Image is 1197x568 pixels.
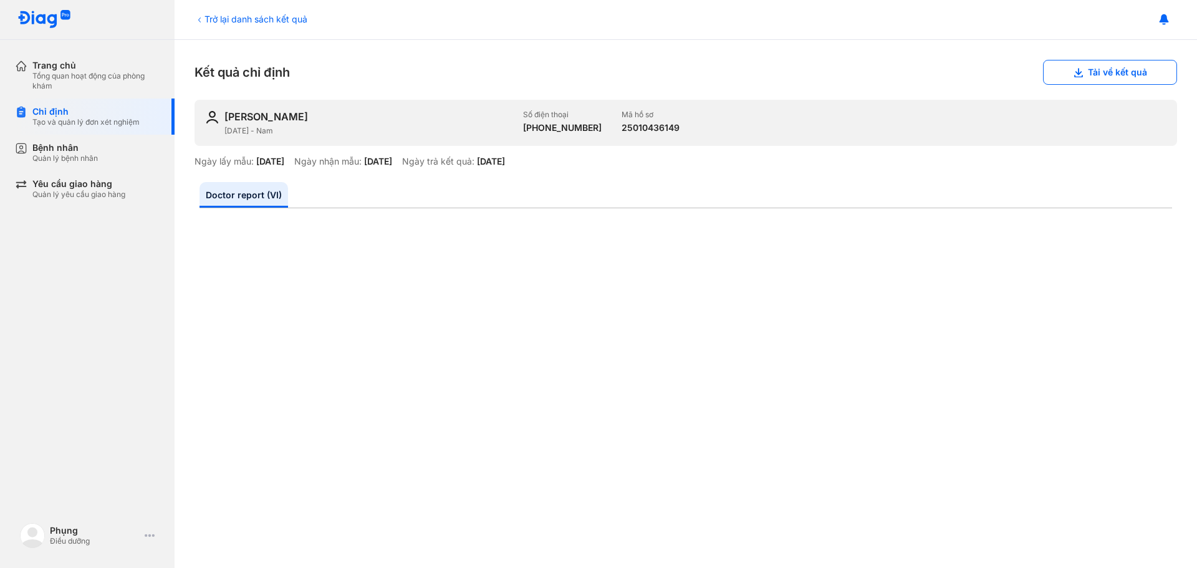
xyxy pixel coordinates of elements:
[1043,60,1177,85] button: Tải về kết quả
[622,122,680,133] div: 25010436149
[224,126,513,136] div: [DATE] - Nam
[523,122,602,133] div: [PHONE_NUMBER]
[402,156,474,167] div: Ngày trả kết quả:
[622,110,680,120] div: Mã hồ sơ
[477,156,505,167] div: [DATE]
[195,12,307,26] div: Trở lại danh sách kết quả
[195,156,254,167] div: Ngày lấy mẫu:
[256,156,284,167] div: [DATE]
[32,71,160,91] div: Tổng quan hoạt động của phòng khám
[32,142,98,153] div: Bệnh nhân
[364,156,392,167] div: [DATE]
[195,60,1177,85] div: Kết quả chỉ định
[523,110,602,120] div: Số điện thoại
[32,60,160,71] div: Trang chủ
[224,110,308,123] div: [PERSON_NAME]
[50,525,140,536] div: Phụng
[50,536,140,546] div: Điều dưỡng
[32,106,140,117] div: Chỉ định
[32,178,125,190] div: Yêu cầu giao hàng
[294,156,362,167] div: Ngày nhận mẫu:
[204,110,219,125] img: user-icon
[20,523,45,548] img: logo
[17,10,71,29] img: logo
[32,153,98,163] div: Quản lý bệnh nhân
[199,182,288,208] a: Doctor report (VI)
[32,117,140,127] div: Tạo và quản lý đơn xét nghiệm
[32,190,125,200] div: Quản lý yêu cầu giao hàng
